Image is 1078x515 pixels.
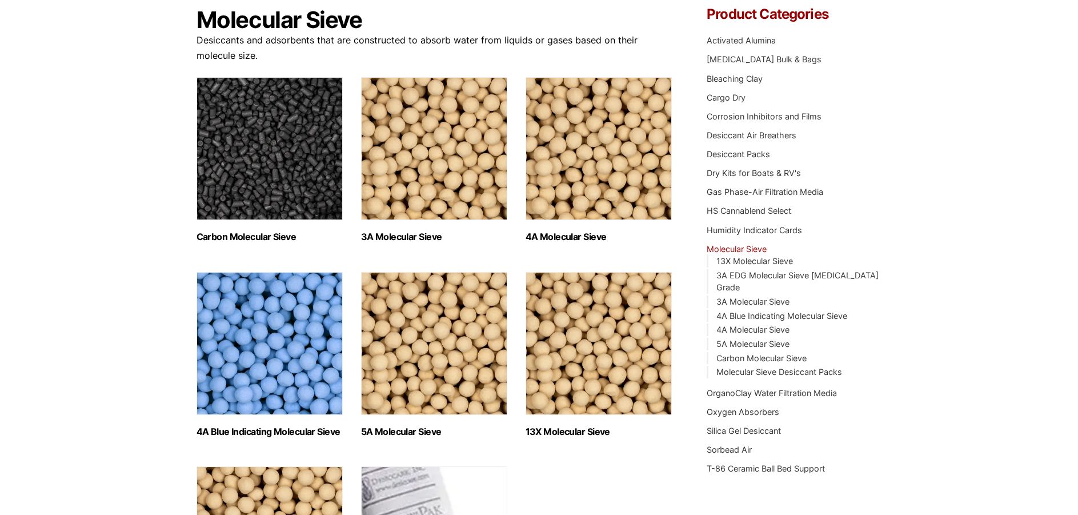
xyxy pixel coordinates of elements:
[707,130,796,140] a: Desiccant Air Breathers
[707,168,801,178] a: Dry Kits for Boats & RV's
[707,206,791,215] a: HS Cannablend Select
[361,231,507,242] h2: 3A Molecular Sieve
[361,272,507,437] a: Visit product category 5A Molecular Sieve
[526,272,672,415] img: 13X Molecular Sieve
[707,464,825,473] a: T-86 Ceramic Ball Bed Support
[716,311,847,321] a: 4A Blue Indicating Molecular Sieve
[716,339,790,349] a: 5A Molecular Sieve
[361,77,507,220] img: 3A Molecular Sieve
[707,7,881,21] h4: Product Categories
[197,426,343,437] h2: 4A Blue Indicating Molecular Sieve
[526,272,672,437] a: Visit product category 13X Molecular Sieve
[197,77,343,220] img: Carbon Molecular Sieve
[361,272,507,415] img: 5A Molecular Sieve
[707,225,802,235] a: Humidity Indicator Cards
[707,149,770,159] a: Desiccant Packs
[707,426,781,436] a: Silica Gel Desiccant
[197,272,343,437] a: Visit product category 4A Blue Indicating Molecular Sieve
[197,272,343,415] img: 4A Blue Indicating Molecular Sieve
[716,325,790,334] a: 4A Molecular Sieve
[707,187,823,197] a: Gas Phase-Air Filtration Media
[526,231,672,242] h2: 4A Molecular Sieve
[361,426,507,437] h2: 5A Molecular Sieve
[707,111,821,121] a: Corrosion Inhibitors and Films
[526,426,672,437] h2: 13X Molecular Sieve
[716,297,790,306] a: 3A Molecular Sieve
[707,388,837,398] a: OrganoClay Water Filtration Media
[707,445,752,454] a: Sorbead Air
[716,256,793,266] a: 13X Molecular Sieve
[707,407,779,417] a: Oxygen Absorbers
[707,54,821,64] a: [MEDICAL_DATA] Bulk & Bags
[707,74,763,83] a: Bleaching Clay
[707,35,776,45] a: Activated Alumina
[707,244,767,254] a: Molecular Sieve
[361,77,507,242] a: Visit product category 3A Molecular Sieve
[716,367,842,377] a: Molecular Sieve Desiccant Packs
[526,77,672,220] img: 4A Molecular Sieve
[707,93,746,102] a: Cargo Dry
[197,231,343,242] h2: Carbon Molecular Sieve
[716,353,807,363] a: Carbon Molecular Sieve
[197,7,673,33] h1: Molecular Sieve
[197,77,343,242] a: Visit product category Carbon Molecular Sieve
[716,270,879,293] a: 3A EDG Molecular Sieve [MEDICAL_DATA] Grade
[197,33,673,63] p: Desiccants and adsorbents that are constructed to absorb water from liquids or gases based on the...
[526,77,672,242] a: Visit product category 4A Molecular Sieve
